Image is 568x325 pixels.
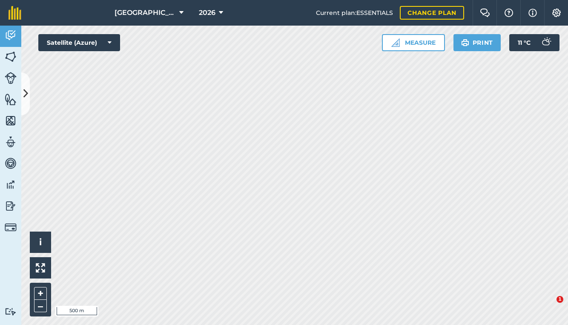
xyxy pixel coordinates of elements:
img: svg+xml;base64,PD94bWwgdmVyc2lvbj0iMS4wIiBlbmNvZGluZz0idXRmLTgiPz4KPCEtLSBHZW5lcmF0b3I6IEFkb2JlIE... [5,157,17,170]
span: 11 ° C [518,34,531,51]
img: fieldmargin Logo [9,6,21,20]
img: Four arrows, one pointing top left, one top right, one bottom right and the last bottom left [36,263,45,273]
button: Satellite (Azure) [38,34,120,51]
span: i [39,237,42,247]
img: svg+xml;base64,PD94bWwgdmVyc2lvbj0iMS4wIiBlbmNvZGluZz0idXRmLTgiPz4KPCEtLSBHZW5lcmF0b3I6IEFkb2JlIE... [5,178,17,191]
span: [GEOGRAPHIC_DATA] [115,8,176,18]
button: Print [453,34,501,51]
img: svg+xml;base64,PHN2ZyB4bWxucz0iaHR0cDovL3d3dy53My5vcmcvMjAwMC9zdmciIHdpZHRoPSI1NiIgaGVpZ2h0PSI2MC... [5,114,17,127]
button: i [30,232,51,253]
img: svg+xml;base64,PHN2ZyB4bWxucz0iaHR0cDovL3d3dy53My5vcmcvMjAwMC9zdmciIHdpZHRoPSIxOSIgaGVpZ2h0PSIyNC... [461,38,469,48]
img: A cog icon [551,9,562,17]
img: svg+xml;base64,PHN2ZyB4bWxucz0iaHR0cDovL3d3dy53My5vcmcvMjAwMC9zdmciIHdpZHRoPSI1NiIgaGVpZ2h0PSI2MC... [5,50,17,63]
img: A question mark icon [504,9,514,17]
img: svg+xml;base64,PD94bWwgdmVyc2lvbj0iMS4wIiBlbmNvZGluZz0idXRmLTgiPz4KPCEtLSBHZW5lcmF0b3I6IEFkb2JlIE... [5,200,17,212]
button: Measure [382,34,445,51]
iframe: Intercom live chat [539,296,559,316]
a: Change plan [400,6,464,20]
img: svg+xml;base64,PHN2ZyB4bWxucz0iaHR0cDovL3d3dy53My5vcmcvMjAwMC9zdmciIHdpZHRoPSIxNyIgaGVpZ2h0PSIxNy... [528,8,537,18]
img: svg+xml;base64,PD94bWwgdmVyc2lvbj0iMS4wIiBlbmNvZGluZz0idXRmLTgiPz4KPCEtLSBHZW5lcmF0b3I6IEFkb2JlIE... [537,34,554,51]
img: svg+xml;base64,PD94bWwgdmVyc2lvbj0iMS4wIiBlbmNvZGluZz0idXRmLTgiPz4KPCEtLSBHZW5lcmF0b3I6IEFkb2JlIE... [5,72,17,84]
img: svg+xml;base64,PHN2ZyB4bWxucz0iaHR0cDovL3d3dy53My5vcmcvMjAwMC9zdmciIHdpZHRoPSI1NiIgaGVpZ2h0PSI2MC... [5,93,17,106]
img: Ruler icon [391,38,400,47]
button: 11 °C [509,34,559,51]
span: Current plan : ESSENTIALS [316,8,393,17]
img: svg+xml;base64,PD94bWwgdmVyc2lvbj0iMS4wIiBlbmNvZGluZz0idXRmLTgiPz4KPCEtLSBHZW5lcmF0b3I6IEFkb2JlIE... [5,136,17,148]
button: – [34,300,47,312]
img: svg+xml;base64,PD94bWwgdmVyc2lvbj0iMS4wIiBlbmNvZGluZz0idXRmLTgiPz4KPCEtLSBHZW5lcmF0b3I6IEFkb2JlIE... [5,29,17,42]
img: svg+xml;base64,PD94bWwgdmVyc2lvbj0iMS4wIiBlbmNvZGluZz0idXRmLTgiPz4KPCEtLSBHZW5lcmF0b3I6IEFkb2JlIE... [5,221,17,233]
span: 1 [557,296,563,303]
span: 2026 [199,8,215,18]
img: svg+xml;base64,PD94bWwgdmVyc2lvbj0iMS4wIiBlbmNvZGluZz0idXRmLTgiPz4KPCEtLSBHZW5lcmF0b3I6IEFkb2JlIE... [5,308,17,316]
button: + [34,287,47,300]
img: Two speech bubbles overlapping with the left bubble in the forefront [480,9,490,17]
